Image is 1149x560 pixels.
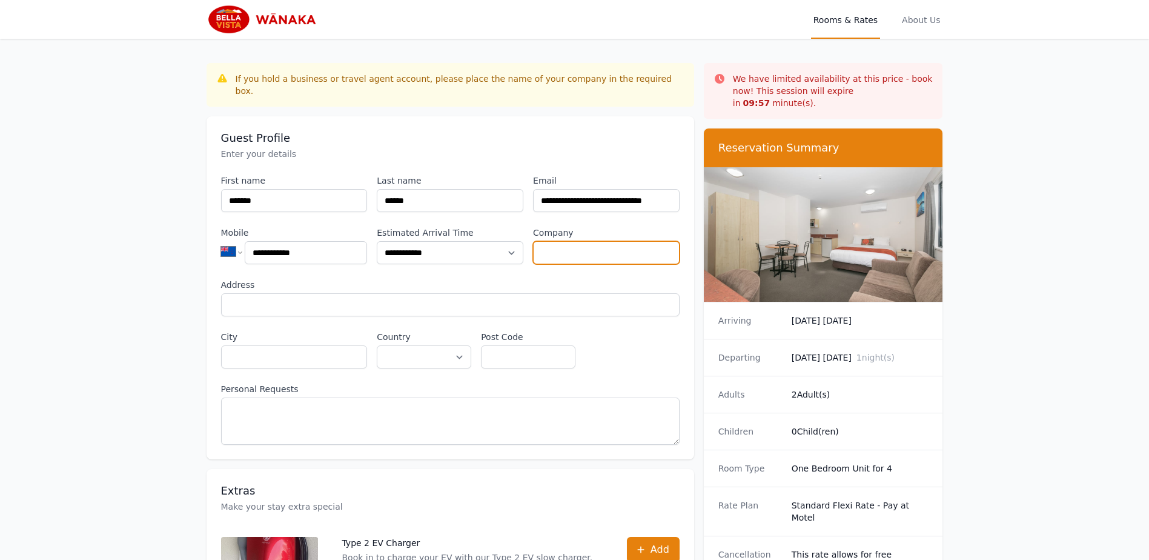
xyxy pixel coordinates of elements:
dt: Adults [718,388,782,401]
label: Personal Requests [221,383,680,395]
p: Enter your details [221,148,680,160]
p: We have limited availability at this price - book now! This session will expire in minute(s). [733,73,933,109]
dd: [DATE] [DATE] [792,315,929,327]
strong: 09 : 57 [743,98,770,108]
span: 1 night(s) [856,353,895,362]
label: First name [221,175,368,187]
dt: Room Type [718,462,782,475]
dd: 0 Child(ren) [792,425,929,438]
h3: Guest Profile [221,131,680,145]
div: If you hold a business or travel agent account, please place the name of your company in the requ... [236,73,684,97]
label: Email [533,175,680,187]
h3: Extras [221,484,680,498]
img: Bella Vista Wanaka [207,5,323,34]
label: Post Code [481,331,575,343]
label: Country [377,331,471,343]
dt: Departing [718,352,782,364]
label: Estimated Arrival Time [377,227,523,239]
dd: [DATE] [DATE] [792,352,929,364]
dd: Standard Flexi Rate - Pay at Motel [792,499,929,524]
dt: Children [718,425,782,438]
dd: One Bedroom Unit for 4 [792,462,929,475]
label: Company [533,227,680,239]
dt: Arriving [718,315,782,327]
dt: Rate Plan [718,499,782,524]
label: City [221,331,368,343]
dd: 2 Adult(s) [792,388,929,401]
p: Make your stay extra special [221,501,680,513]
h3: Reservation Summary [718,141,929,155]
label: Address [221,279,680,291]
span: Add [651,542,669,557]
img: One Bedroom Unit for 4 [704,167,943,302]
label: Last name [377,175,523,187]
label: Mobile [221,227,368,239]
p: Type 2 EV Charger [342,537,603,549]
